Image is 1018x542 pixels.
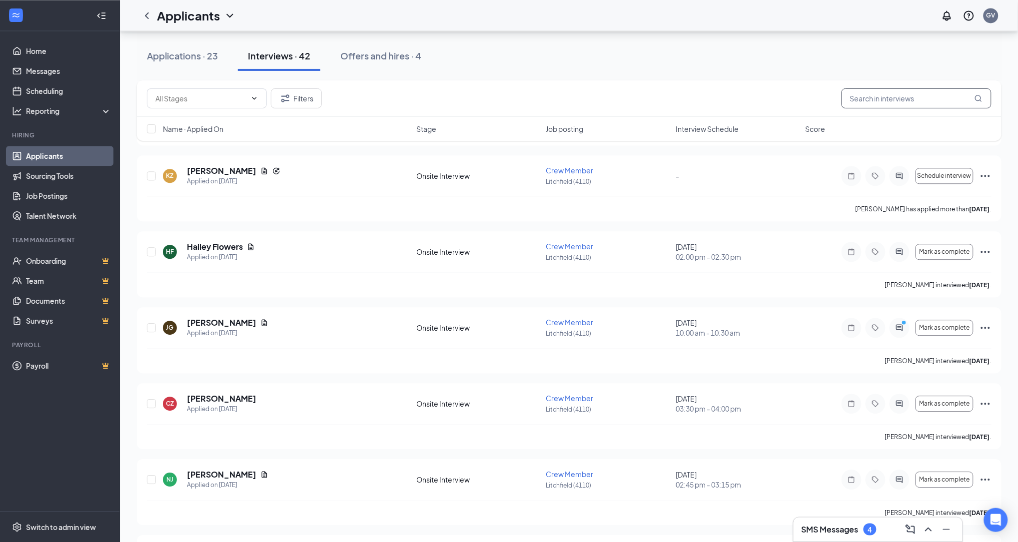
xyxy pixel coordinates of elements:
a: DocumentsCrown [26,291,111,311]
svg: Document [260,471,268,479]
svg: Document [247,243,255,251]
b: [DATE] [970,281,990,289]
b: [DATE] [970,509,990,517]
div: [DATE] [676,242,800,262]
button: ChevronUp [921,522,937,538]
svg: Filter [279,92,291,104]
p: [PERSON_NAME] interviewed . [885,357,992,365]
svg: Note [846,172,858,180]
svg: Tag [870,324,882,332]
span: Schedule interview [918,172,972,179]
button: Mark as complete [916,472,974,488]
svg: ActiveChat [894,400,906,408]
p: [PERSON_NAME] interviewed . [885,281,992,289]
span: Mark as complete [919,248,970,255]
p: [PERSON_NAME] interviewed . [885,433,992,441]
a: Talent Network [26,206,111,226]
svg: Ellipses [980,322,992,334]
a: Home [26,41,111,61]
svg: Note [846,400,858,408]
button: Filter Filters [271,88,322,108]
p: Litchfield (4110) [546,253,670,262]
svg: Reapply [272,167,280,175]
svg: ChevronLeft [141,9,153,21]
p: Litchfield (4110) [546,481,670,490]
span: 10:00 am - 10:30 am [676,328,800,338]
svg: Ellipses [980,246,992,258]
svg: QuestionInfo [963,9,975,21]
button: Schedule interview [916,168,974,184]
svg: Ellipses [980,398,992,410]
a: OnboardingCrown [26,251,111,271]
div: Offers and hires · 4 [340,49,421,62]
div: [DATE] [676,470,800,490]
svg: MagnifyingGlass [975,94,983,102]
div: 4 [868,526,872,534]
p: [PERSON_NAME] has applied more than . [856,205,992,213]
span: Crew Member [546,242,594,251]
svg: Minimize [941,524,953,536]
svg: Ellipses [980,170,992,182]
a: Messages [26,61,111,81]
div: Open Intercom Messenger [984,508,1008,532]
a: TeamCrown [26,271,111,291]
span: 02:45 pm - 03:15 pm [676,480,800,490]
a: Scheduling [26,81,111,101]
h5: Hailey Flowers [187,241,243,252]
svg: Tag [870,400,882,408]
span: Crew Member [546,166,594,175]
div: JG [166,323,174,332]
p: Litchfield (4110) [546,405,670,414]
div: GV [987,11,996,19]
div: Reporting [26,106,112,116]
h5: [PERSON_NAME] [187,393,256,404]
h5: [PERSON_NAME] [187,469,256,480]
a: SurveysCrown [26,311,111,331]
h1: Applicants [157,7,220,24]
svg: Document [260,167,268,175]
div: Applied on [DATE] [187,252,255,262]
svg: ActiveChat [894,248,906,256]
svg: ActiveChat [894,172,906,180]
div: Switch to admin view [26,522,96,532]
b: [DATE] [970,205,990,213]
span: Stage [416,124,436,134]
svg: Ellipses [980,474,992,486]
div: Onsite Interview [416,323,540,333]
svg: Note [846,248,858,256]
span: Crew Member [546,318,594,327]
svg: Tag [870,476,882,484]
button: Mark as complete [916,320,974,336]
svg: Analysis [12,106,22,116]
div: Hiring [12,131,109,139]
input: All Stages [155,93,246,104]
div: Team Management [12,236,109,244]
svg: ComposeMessage [905,524,917,536]
button: Mark as complete [916,396,974,412]
div: Onsite Interview [416,399,540,409]
svg: WorkstreamLogo [11,10,21,20]
svg: Document [260,319,268,327]
svg: Collapse [96,10,106,20]
div: Onsite Interview [416,247,540,257]
h5: [PERSON_NAME] [187,317,256,328]
a: PayrollCrown [26,356,111,376]
div: KZ [166,171,174,180]
button: Mark as complete [916,244,974,260]
svg: PrimaryDot [900,320,912,328]
svg: ChevronUp [923,524,935,536]
svg: Note [846,476,858,484]
div: CZ [166,399,174,408]
button: Minimize [939,522,955,538]
div: Onsite Interview [416,171,540,181]
svg: Tag [870,172,882,180]
div: Applied on [DATE] [187,480,268,490]
span: Job posting [546,124,584,134]
p: Litchfield (4110) [546,329,670,338]
span: Score [806,124,826,134]
span: Crew Member [546,394,594,403]
div: Applied on [DATE] [187,404,256,414]
div: Interviews · 42 [248,49,310,62]
h3: SMS Messages [802,524,859,535]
